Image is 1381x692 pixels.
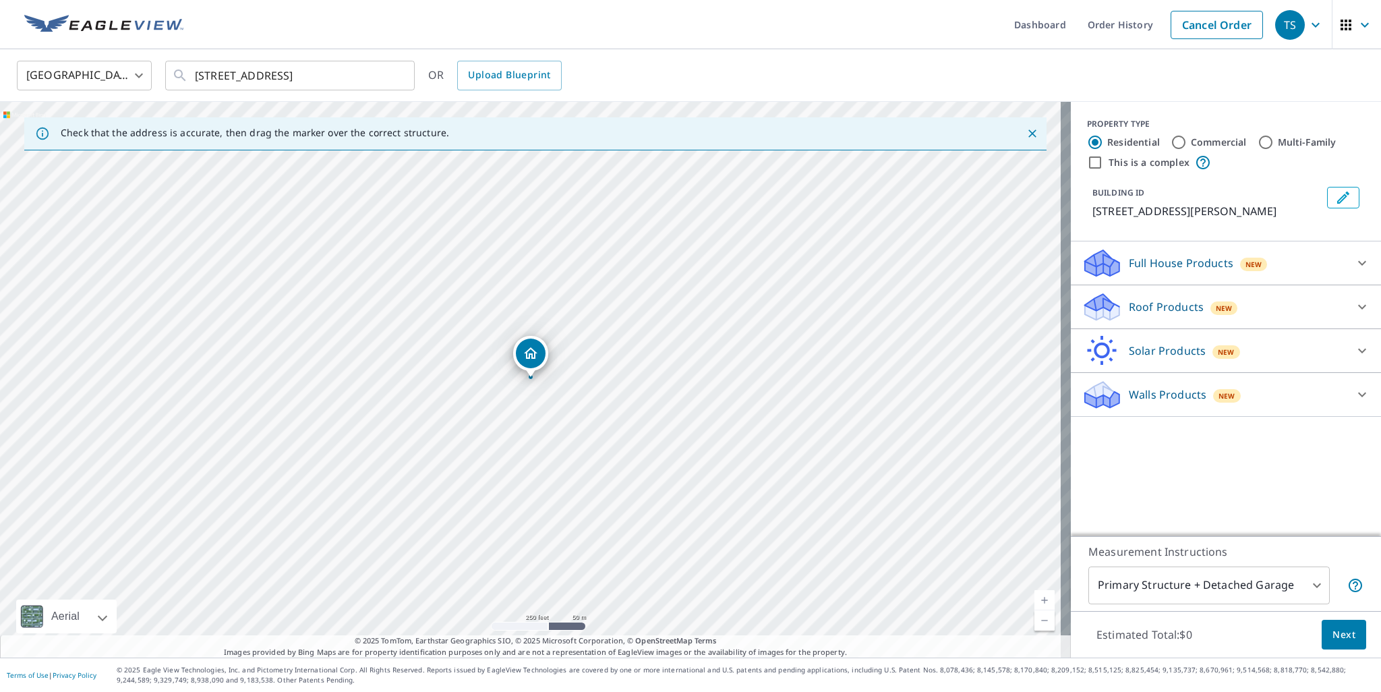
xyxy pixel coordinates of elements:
span: New [1245,259,1262,270]
img: EV Logo [24,15,183,35]
a: Terms [695,635,717,645]
a: Upload Blueprint [457,61,561,90]
p: Measurement Instructions [1088,544,1363,560]
span: New [1218,347,1235,357]
div: Aerial [16,600,117,633]
div: Aerial [47,600,84,633]
div: Primary Structure + Detached Garage [1088,567,1330,604]
span: New [1218,391,1235,401]
label: Multi-Family [1278,136,1336,149]
div: [GEOGRAPHIC_DATA] [17,57,152,94]
a: Terms of Use [7,670,49,680]
label: Commercial [1191,136,1247,149]
a: Privacy Policy [53,670,96,680]
label: Residential [1107,136,1160,149]
div: Walls ProductsNew [1082,378,1370,411]
p: [STREET_ADDRESS][PERSON_NAME] [1092,203,1322,219]
p: Full House Products [1129,255,1233,271]
div: PROPERTY TYPE [1087,118,1365,130]
div: TS [1275,10,1305,40]
p: | [7,671,96,679]
div: Dropped pin, building 1, Residential property, 3 Lafayette Pl Chadds Ford, PA 19317 [513,336,548,378]
a: Current Level 17, Zoom In [1034,590,1055,610]
p: Solar Products [1129,343,1206,359]
button: Next [1322,620,1366,650]
button: Edit building 1 [1327,187,1359,208]
div: OR [428,61,562,90]
span: Upload Blueprint [468,67,550,84]
div: Roof ProductsNew [1082,291,1370,323]
a: Cancel Order [1171,11,1263,39]
span: New [1216,303,1233,314]
p: Check that the address is accurate, then drag the marker over the correct structure. [61,127,449,139]
p: Estimated Total: $0 [1086,620,1203,650]
p: Walls Products [1129,386,1206,403]
p: BUILDING ID [1092,187,1144,198]
span: Your report will include the primary structure and a detached garage if one exists. [1347,577,1363,594]
p: © 2025 Eagle View Technologies, Inc. and Pictometry International Corp. All Rights Reserved. Repo... [117,665,1374,685]
p: Roof Products [1129,299,1204,315]
input: Search by address or latitude-longitude [195,57,387,94]
div: Solar ProductsNew [1082,335,1370,367]
a: OpenStreetMap [635,635,692,645]
span: © 2025 TomTom, Earthstar Geographics SIO, © 2025 Microsoft Corporation, © [355,635,717,647]
label: This is a complex [1109,156,1189,169]
a: Current Level 17, Zoom Out [1034,610,1055,631]
span: Next [1332,627,1355,643]
button: Close [1024,125,1041,142]
div: Full House ProductsNew [1082,247,1370,279]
